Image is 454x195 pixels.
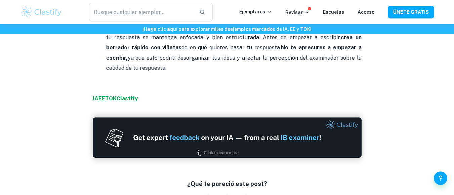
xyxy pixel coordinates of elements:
button: Ayuda y comentarios [434,172,447,185]
button: ÚNETE GRATIS [388,6,434,18]
font: ejemplos marcados de IA, EE y TOK [230,27,310,32]
a: Escuelas [323,9,344,15]
img: Ad [93,117,362,158]
font: de en qué quieres basar tu respuesta. [181,44,281,51]
a: EE [98,95,105,102]
font: ¿Qué te pareció este post? [187,180,267,187]
input: Busque cualquier ejemplar... [89,3,194,21]
a: IA [93,95,98,102]
font: ¡Haga clic aquí para explorar miles de [142,27,230,32]
font: Revisar [285,10,303,15]
font: ya que esto podría desorganizar tus ideas y afectar la percepción del examinador sobre la calidad... [106,55,362,71]
font: Ejemplares [239,9,265,14]
img: Logotipo de Clastify [20,5,63,19]
font: ÚNETE GRATIS [393,10,429,15]
a: Clastify [117,95,138,102]
font: ! [310,27,312,32]
font: No te apresures a empezar a escribir, [106,44,362,61]
a: Acceso [358,9,374,15]
a: TOK [105,95,117,102]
